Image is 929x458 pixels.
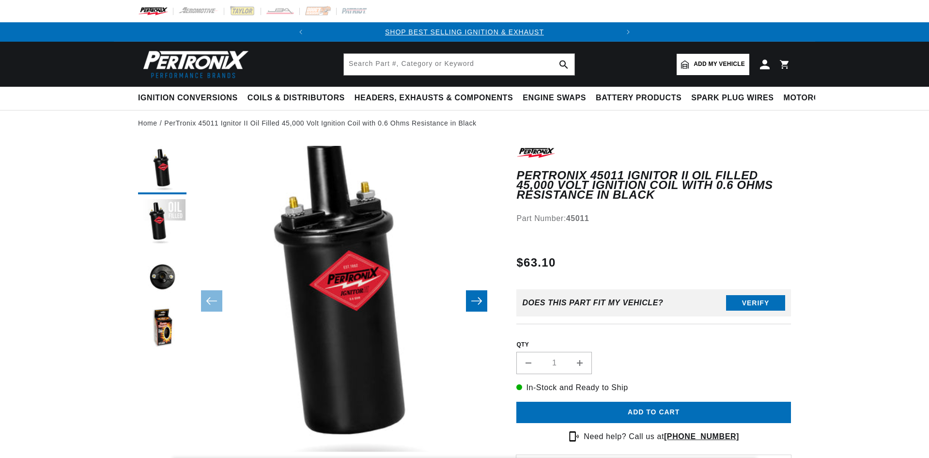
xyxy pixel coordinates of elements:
[138,118,157,128] a: Home
[596,93,681,103] span: Battery Products
[164,118,476,128] a: PerTronix 45011 Ignitor II Oil Filled 45,000 Volt Ignition Coil with 0.6 Ohms Resistance in Black
[516,402,791,424] button: Add to cart
[138,146,186,194] button: Load image 1 in gallery view
[138,87,243,110] summary: Ignition Conversions
[584,430,739,443] p: Need help? Call us at
[591,87,686,110] summary: Battery Products
[516,381,791,394] p: In-Stock and Ready to Ship
[138,146,497,457] media-gallery: Gallery Viewer
[566,214,589,222] strong: 45011
[516,341,791,349] label: QTY
[138,118,791,128] nav: breadcrumbs
[344,54,574,75] input: Search Part #, Category or Keyword
[518,87,591,110] summary: Engine Swaps
[385,28,544,36] a: SHOP BEST SELLING IGNITION & EXHAUST
[138,93,238,103] span: Ignition Conversions
[619,22,638,42] button: Translation missing: en.sections.announcements.next_announcement
[466,290,487,312] button: Slide right
[691,93,774,103] span: Spark Plug Wires
[516,171,791,200] h1: PerTronix 45011 Ignitor II Oil Filled 45,000 Volt Ignition Coil with 0.6 Ohms Resistance in Black
[248,93,345,103] span: Coils & Distributors
[677,54,749,75] a: Add my vehicle
[350,87,518,110] summary: Headers, Exhausts & Components
[726,295,785,311] button: Verify
[310,27,619,37] div: 1 of 2
[516,254,556,271] span: $63.10
[114,22,815,42] slideshow-component: Translation missing: en.sections.announcements.announcement_bar
[138,306,186,354] button: Load image 4 in gallery view
[138,199,186,248] button: Load image 2 in gallery view
[523,93,586,103] span: Engine Swaps
[243,87,350,110] summary: Coils & Distributors
[138,47,249,81] img: Pertronix
[291,22,310,42] button: Translation missing: en.sections.announcements.previous_announcement
[355,93,513,103] span: Headers, Exhausts & Components
[686,87,778,110] summary: Spark Plug Wires
[522,299,663,307] div: Does This part fit My vehicle?
[664,432,739,441] a: [PHONE_NUMBER]
[553,54,574,75] button: search button
[784,93,841,103] span: Motorcycle
[310,27,619,37] div: Announcement
[694,60,745,69] span: Add my vehicle
[516,212,791,225] div: Part Number:
[201,290,222,312] button: Slide left
[779,87,846,110] summary: Motorcycle
[138,253,186,301] button: Load image 3 in gallery view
